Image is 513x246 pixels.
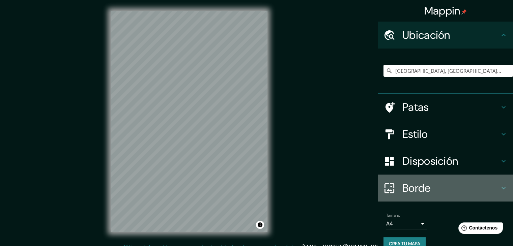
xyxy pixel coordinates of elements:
div: Ubicación [378,22,513,49]
iframe: Lanzador de widgets de ayuda [453,220,506,239]
div: Borde [378,175,513,202]
font: Borde [402,181,431,195]
font: Disposición [402,154,458,168]
font: Estilo [402,127,428,141]
input: Elige tu ciudad o zona [383,65,513,77]
img: pin-icon.png [461,9,467,14]
div: Estilo [378,121,513,148]
font: Mappin [424,4,460,18]
font: Patas [402,100,429,114]
font: Tamaño [386,213,400,218]
button: Activar o desactivar atribución [256,221,264,229]
font: Ubicación [402,28,450,42]
font: A4 [386,220,393,227]
canvas: Mapa [111,11,267,232]
div: Disposición [378,148,513,175]
div: A4 [386,218,427,229]
div: Patas [378,94,513,121]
